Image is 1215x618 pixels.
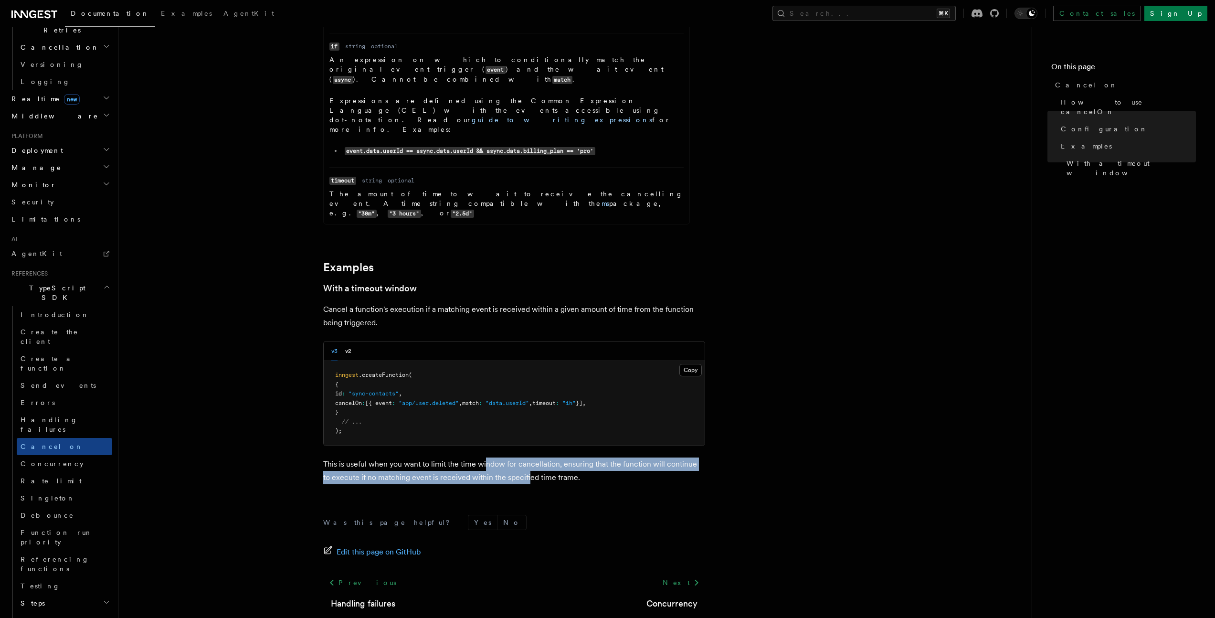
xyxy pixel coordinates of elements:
span: Middleware [8,111,98,121]
p: Expressions are defined using the Common Expression Language (CEL) with the events accessible usi... [329,96,684,134]
a: ms [602,200,609,207]
a: Concurrency [646,597,697,610]
span: Realtime [8,94,80,104]
span: [{ event [365,400,392,406]
span: Steps [17,598,45,608]
span: // ... [342,418,362,425]
kbd: ⌘K [937,9,950,18]
span: Monitor [8,180,56,190]
span: Examples [161,10,212,17]
a: Cancel on [17,438,112,455]
button: Search...⌘K [772,6,956,21]
span: Documentation [71,10,149,17]
span: Limitations [11,215,80,223]
span: , [459,400,462,406]
p: An expression on which to conditionally match the original event trigger ( ) and the wait event (... [329,55,684,85]
dd: optional [388,177,414,184]
a: Errors [17,394,112,411]
a: AgentKit [8,245,112,262]
button: v2 [345,341,351,361]
span: }] [576,400,582,406]
span: id [335,390,342,397]
button: Steps [17,595,112,612]
span: : [556,400,559,406]
span: "data.userId" [486,400,529,406]
a: Concurrency [17,455,112,472]
span: : [479,400,482,406]
span: TypeScript SDK [8,283,103,302]
code: match [552,76,572,84]
code: if [329,43,339,51]
a: Security [8,193,112,211]
span: Logging [21,78,70,85]
a: AgentKit [218,3,280,26]
span: Function run priority [21,529,93,546]
span: "1h" [562,400,576,406]
span: match [462,400,479,406]
button: Monitor [8,176,112,193]
span: Cancel on [1055,80,1118,90]
a: Logging [17,73,112,90]
a: Examples [323,261,374,274]
a: Singleton [17,490,112,507]
button: Toggle dark mode [1014,8,1037,19]
span: References [8,270,48,277]
span: ( [409,372,412,378]
code: event.data.userId == async.data.userId && async.data.billing_plan == 'pro' [345,147,595,155]
button: Cancellation [17,39,112,56]
span: Errors [21,399,55,406]
span: , [399,390,402,397]
p: Was this page helpful? [323,518,456,527]
dd: optional [371,43,398,50]
a: Examples [1057,138,1196,155]
a: Rate limit [17,472,112,490]
span: "app/user.deleted" [399,400,459,406]
p: Cancel a function's execution if a matching event is received within a given amount of time from ... [323,303,705,330]
code: timeout [329,177,356,185]
span: "sync-contacts" [349,390,399,397]
a: Versioning [17,56,112,73]
span: cancelOn [335,400,362,406]
span: Edit this page on GitHub [337,545,421,559]
a: Debounce [17,507,112,524]
span: Create a function [21,355,77,372]
h4: On this page [1051,61,1196,76]
span: Configuration [1061,124,1148,134]
p: This is useful when you want to limit the time window for cancellation, ensuring that the functio... [323,458,705,484]
a: Function run priority [17,524,112,551]
a: Create the client [17,323,112,350]
a: Documentation [65,3,155,27]
code: "30m" [357,210,377,218]
span: Manage [8,163,62,172]
button: Deployment [8,142,112,159]
a: Handling failures [17,411,112,438]
a: How to use cancelOn [1057,94,1196,120]
span: Create the client [21,328,78,345]
a: Edit this page on GitHub [323,545,421,559]
a: Configuration [1057,120,1196,138]
span: } [335,409,338,416]
a: Send events [17,377,112,394]
span: Singleton [21,494,75,502]
a: Examples [155,3,218,26]
a: guide to writing expressions [472,116,652,124]
button: Realtimenew [8,90,112,107]
span: Deployment [8,146,63,155]
dd: string [345,43,365,50]
span: Security [11,198,54,206]
button: No [497,515,526,530]
span: Versioning [21,61,84,68]
span: Introduction [21,311,89,319]
button: Copy [679,364,702,376]
span: , [529,400,532,406]
span: Testing [21,582,60,590]
span: AgentKit [223,10,274,17]
button: v3 [331,341,338,361]
span: Rate limit [21,477,82,485]
a: Limitations [8,211,112,228]
code: "2.5d" [451,210,474,218]
span: Send events [21,382,96,389]
p: The amount of time to wait to receive the cancelling event. A time string compatible with the pac... [329,189,684,218]
button: Manage [8,159,112,176]
span: With a timeout window [1067,159,1196,178]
